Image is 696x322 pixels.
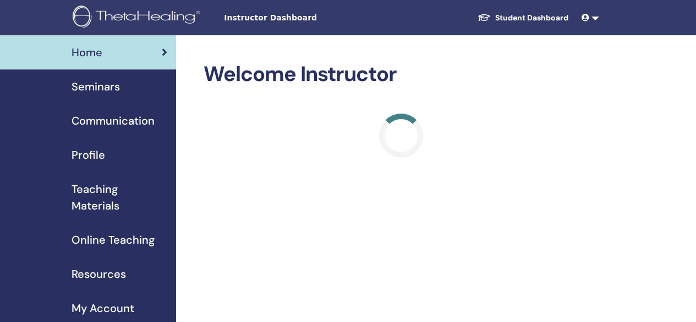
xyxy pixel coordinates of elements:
[72,112,155,129] span: Communication
[72,78,120,95] span: Seminars
[72,266,126,282] span: Resources
[72,300,134,316] span: My Account
[478,13,491,22] img: graduation-cap-white.svg
[204,62,599,87] h2: Welcome Instructor
[469,8,577,28] a: Student Dashboard
[72,232,155,248] span: Online Teaching
[72,181,167,214] span: Teaching Materials
[73,6,204,30] img: logo.png
[224,12,389,24] span: Instructor Dashboard
[72,44,102,61] span: Home
[72,147,105,163] span: Profile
